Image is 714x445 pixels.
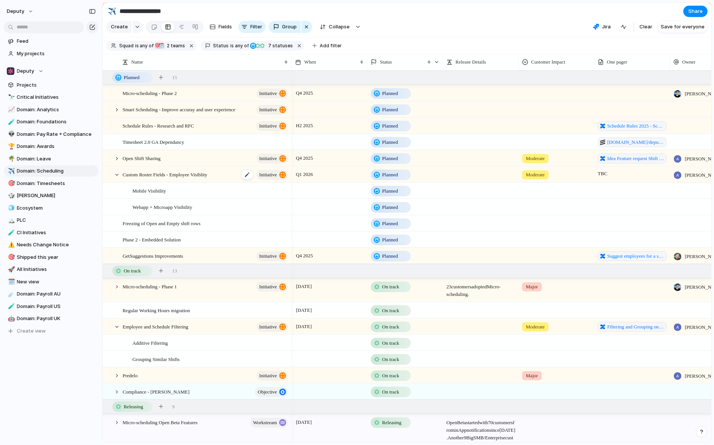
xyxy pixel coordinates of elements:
[607,58,627,66] span: One pager
[8,216,13,225] div: 🏔️
[7,8,24,15] span: deputy
[207,21,235,33] button: Fields
[598,251,667,261] a: Suggest employees for a shift v2
[132,202,192,211] span: Webapp + Microapp Visibility
[257,370,288,380] button: initiative
[219,23,232,31] span: Fields
[17,155,96,163] span: Domain: Leave
[4,141,98,152] a: 🏆Domain: Awards
[123,251,183,260] span: GetSuggestions Improvements
[7,266,14,273] button: 🚀
[294,305,314,314] span: [DATE]
[304,58,316,66] span: When
[132,186,166,195] span: Mobile Visibility
[159,43,165,49] div: 🗓️
[382,323,399,330] span: On track
[259,88,277,99] span: initiative
[294,89,315,98] span: Q4 2025
[230,42,234,49] span: is
[155,43,161,49] div: 🎯
[4,178,98,189] a: 🎯Domain: Timesheets
[382,307,399,314] span: On track
[4,116,98,128] a: 🧪Domain: Foundations
[17,37,96,45] span: Feed
[382,204,398,211] span: Planned
[7,204,14,212] button: 🧊
[294,322,314,331] span: [DATE]
[4,215,98,226] a: 🏔️PLC
[8,253,13,261] div: 🎯
[658,21,708,33] button: Save for everyone
[259,153,277,164] span: initiative
[4,92,98,103] a: 🔭Critical Initiatives
[382,372,399,379] span: On track
[294,121,315,130] span: H2 2025
[17,216,96,224] span: PLC
[266,42,293,49] span: statuses
[4,153,98,165] a: 🌴Domain: Leave
[123,170,207,179] span: Custom Roster Fields - Employee Visiblity
[17,180,96,187] span: Domain: Timesheets
[8,118,13,126] div: 🧪
[250,23,263,31] span: Filter
[4,288,98,300] a: ☄️Domain: Payroll AU
[382,122,398,130] span: Planned
[382,138,398,146] span: Planned
[172,403,175,410] span: 9
[8,154,13,163] div: 🌴
[17,303,96,310] span: Domain: Payroll US
[4,190,98,201] a: 🎲[PERSON_NAME]
[294,282,314,291] span: [DATE]
[294,251,315,260] span: Q4 2025
[7,290,14,298] button: ☄️
[4,165,98,177] a: ✈️Domain: Scheduling
[294,170,315,179] span: Q1 2026
[315,21,353,33] button: Collapse
[382,155,398,162] span: Planned
[134,42,155,50] button: isany of
[8,241,13,249] div: ⚠️
[123,305,190,314] span: Regular Working Hours migration
[7,143,14,150] button: 🏆
[4,227,98,238] a: 🧪CI Initiatives
[124,403,143,410] span: Releasing
[257,154,288,163] button: initiative
[607,122,664,130] span: Schedule Rules 2025 - Schedule Rules Engine
[7,155,14,163] button: 🌴
[526,372,538,379] span: Major
[380,58,392,66] span: Status
[382,220,398,227] span: Planned
[108,6,116,16] div: ✈️
[257,121,288,131] button: initiative
[4,202,98,214] a: 🧊Ecosystem
[17,118,96,126] span: Domain: Foundations
[17,50,96,58] span: My projects
[17,327,46,335] span: Create view
[7,241,14,249] button: ⚠️
[119,42,134,49] span: Squad
[456,58,486,66] span: Release Details
[4,276,98,288] a: 🗓️New view
[249,42,294,50] button: 7 statuses
[8,93,13,102] div: 🔭
[4,239,98,251] a: ⚠️Needs Change Notice
[17,81,96,89] span: Projects
[382,187,398,195] span: Planned
[259,282,277,292] span: initiative
[4,264,98,275] a: 🚀All Initiatives
[4,104,98,115] a: 📈Domain: Analytics
[17,192,96,199] span: [PERSON_NAME]
[17,241,96,249] span: Needs Change Notice
[165,43,171,48] span: 2
[8,142,13,151] div: 🏆
[8,302,13,311] div: 🧪
[8,179,13,188] div: 🎯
